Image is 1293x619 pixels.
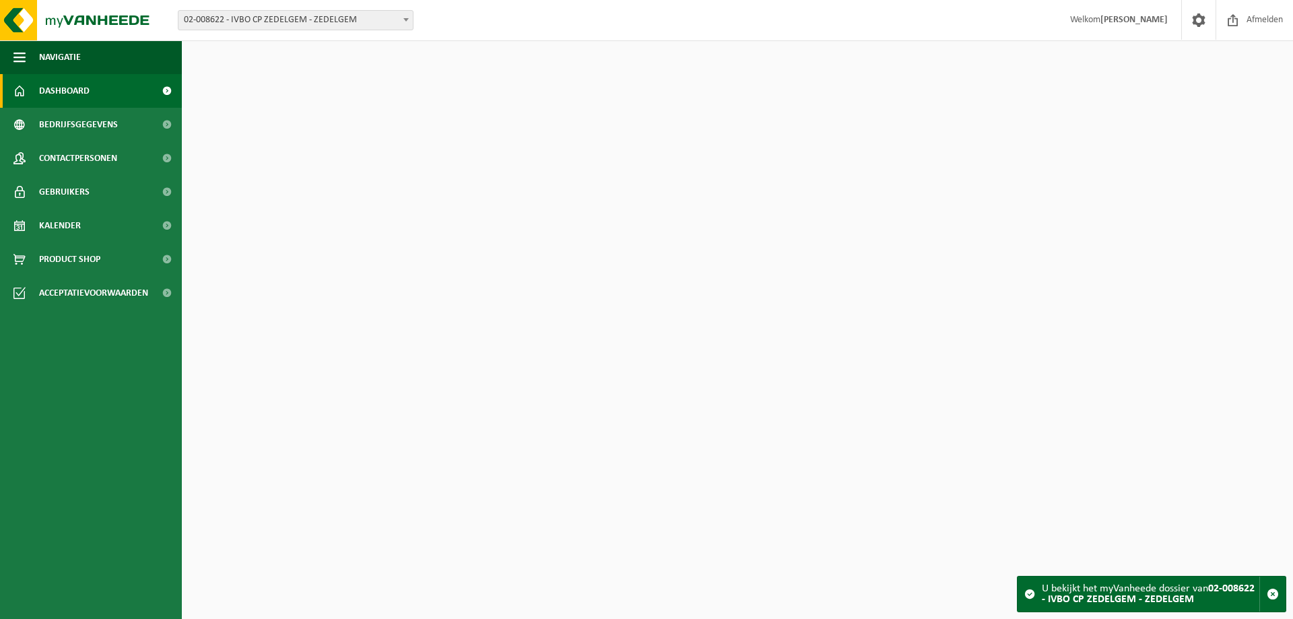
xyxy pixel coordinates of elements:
[1042,577,1259,612] div: U bekijkt het myVanheede dossier van
[39,141,117,175] span: Contactpersonen
[1100,15,1168,25] strong: [PERSON_NAME]
[39,40,81,74] span: Navigatie
[39,74,90,108] span: Dashboard
[178,11,413,30] span: 02-008622 - IVBO CP ZEDELGEM - ZEDELGEM
[178,10,413,30] span: 02-008622 - IVBO CP ZEDELGEM - ZEDELGEM
[39,276,148,310] span: Acceptatievoorwaarden
[39,242,100,276] span: Product Shop
[39,209,81,242] span: Kalender
[39,175,90,209] span: Gebruikers
[1042,583,1255,605] strong: 02-008622 - IVBO CP ZEDELGEM - ZEDELGEM
[39,108,118,141] span: Bedrijfsgegevens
